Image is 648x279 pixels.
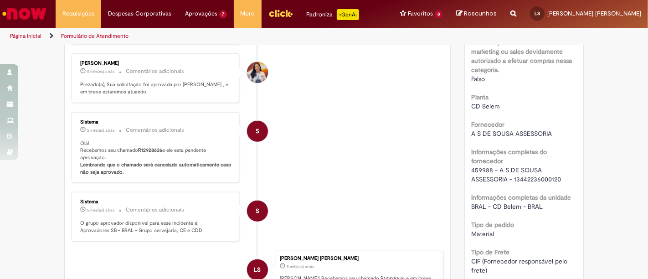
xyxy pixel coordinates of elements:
[7,28,425,45] ul: Trilhas de página
[464,9,497,18] span: Rascunhos
[456,10,497,18] a: Rascunhos
[138,147,162,154] b: R12928636
[472,166,561,183] span: 459988 - A S DE SOUSA ASSESSORIA - 13442236000120
[268,6,293,20] img: click_logo_yellow_360x200.png
[408,9,433,18] span: Favoritos
[80,199,232,205] div: Sistema
[472,202,543,211] span: BRAL - CD Belem - BRAL
[185,9,217,18] span: Aprovações
[87,128,114,133] time: 10/04/2025 15:01:00
[10,32,41,40] a: Página inicial
[61,32,129,40] a: Formulário de Atendimento
[280,256,438,261] div: [PERSON_NAME] [PERSON_NAME]
[108,9,171,18] span: Despesas Corporativas
[247,62,268,83] div: Caren Castro Cordeiro
[472,129,552,138] span: A S DE SOUSA ASSESSORIA
[241,9,255,18] span: More
[472,93,489,101] b: Planta
[337,9,359,20] p: +GenAi
[1,5,48,23] img: ServiceNow
[126,206,184,214] small: Comentários adicionais
[126,126,184,134] small: Comentários adicionais
[80,140,232,176] p: Olá! Recebemos seu chamado e ele esta pendente aprovação.
[247,201,268,222] div: System
[472,102,500,110] span: CD Belem
[472,193,571,201] b: Informações completas da unidade
[87,69,114,74] time: 10/04/2025 16:56:46
[247,121,268,142] div: System
[256,120,259,142] span: S
[219,10,227,18] span: 7
[472,38,572,74] b: Declaro que sou usuário de marketing ou sales devidamente autorizado a efetuar compras nessa cate...
[126,67,184,75] small: Comentários adicionais
[472,148,547,165] b: Informações completas do fornecedor
[80,81,232,95] p: Prezado(a), Sua solicitação foi aprovada por [PERSON_NAME] , e em breve estaremos atuando.
[80,220,232,234] p: O grupo aprovador disponível para esse incidente é: Aprovadores SB - BRAL - Grupo cervejaria, CE ...
[87,69,114,74] span: 5 mês(es) atrás
[472,120,505,129] b: Fornecedor
[547,10,641,17] span: [PERSON_NAME] [PERSON_NAME]
[62,9,94,18] span: Requisições
[87,207,114,213] span: 5 mês(es) atrás
[256,200,259,222] span: S
[472,257,570,274] span: CIF (Fornecedor responsável pelo frete)
[535,10,540,16] span: LS
[472,230,494,238] span: Material
[80,61,232,66] div: [PERSON_NAME]
[87,207,114,213] time: 10/04/2025 15:00:56
[287,264,314,269] span: 5 mês(es) atrás
[472,75,485,83] span: Falso
[87,128,114,133] span: 5 mês(es) atrás
[80,119,232,125] div: Sistema
[80,161,233,176] b: Lembrando que o chamado será cancelado automaticamente caso não seja aprovado.
[472,248,510,256] b: Tipo de Frete
[472,221,514,229] b: Tipo de pedido
[307,9,359,20] div: Padroniza
[435,10,442,18] span: 8
[287,264,314,269] time: 10/04/2025 15:00:47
